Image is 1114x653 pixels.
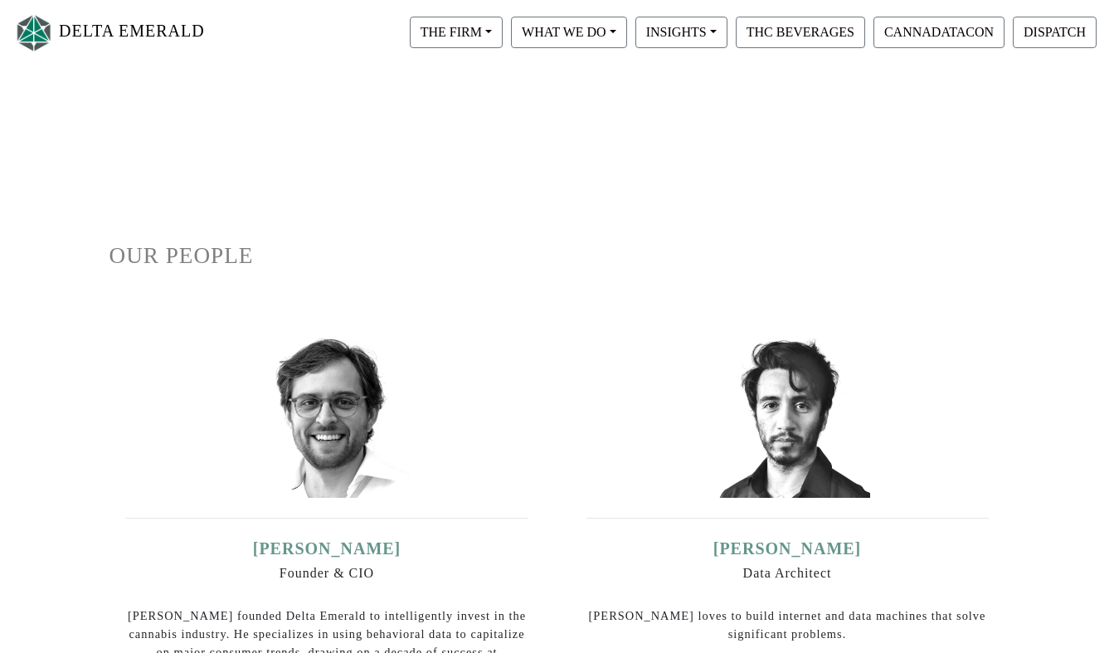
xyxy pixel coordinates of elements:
[1009,24,1101,38] a: DISPATCH
[713,539,862,558] a: [PERSON_NAME]
[244,332,410,498] img: ian
[13,7,205,59] a: DELTA EMERALD
[586,607,989,643] p: [PERSON_NAME] loves to build internet and data machines that solve significant problems.
[410,17,503,48] button: THE FIRM
[109,242,1005,270] h1: OUR PEOPLE
[732,24,869,38] a: THC BEVERAGES
[635,17,727,48] button: INSIGHTS
[253,539,401,558] a: [PERSON_NAME]
[869,24,1009,38] a: CANNADATACON
[736,17,865,48] button: THC BEVERAGES
[1013,17,1097,48] button: DISPATCH
[511,17,627,48] button: WHAT WE DO
[13,11,55,55] img: Logo
[704,332,870,498] img: david
[873,17,1005,48] button: CANNADATACON
[126,565,528,581] h6: Founder & CIO
[586,565,989,581] h6: Data Architect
